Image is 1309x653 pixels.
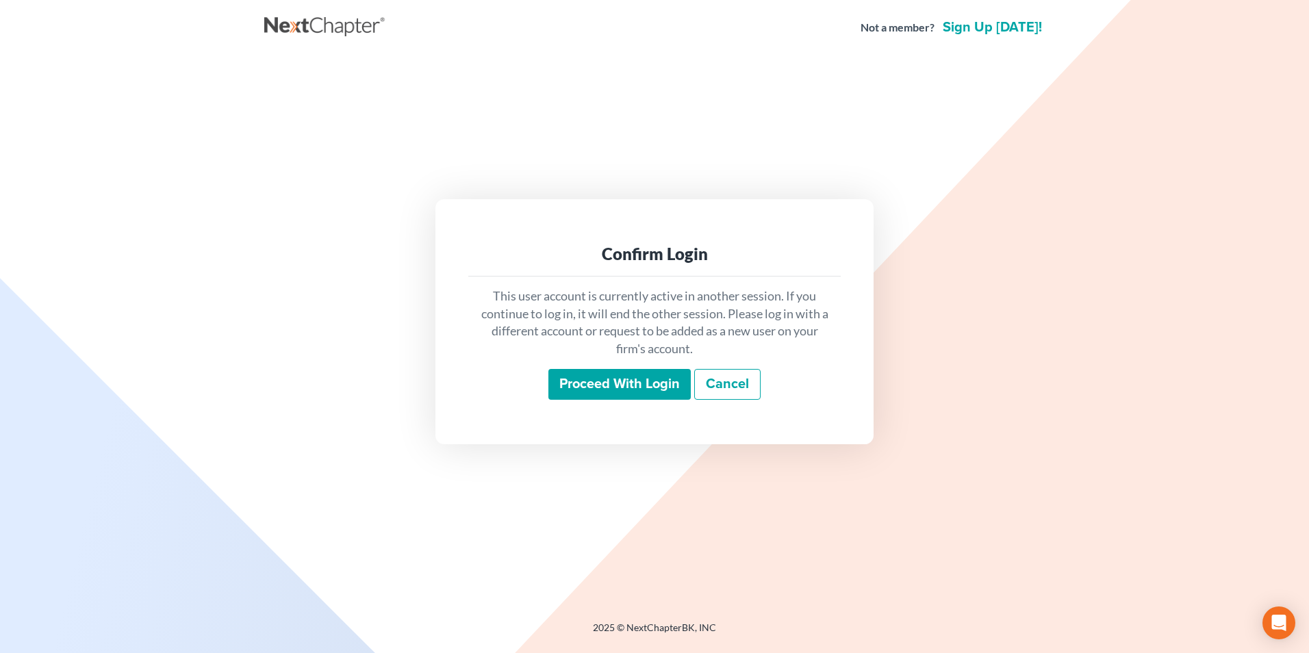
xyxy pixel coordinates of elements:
div: 2025 © NextChapterBK, INC [264,621,1045,645]
a: Cancel [694,369,761,400]
p: This user account is currently active in another session. If you continue to log in, it will end ... [479,287,830,358]
a: Sign up [DATE]! [940,21,1045,34]
strong: Not a member? [861,20,935,36]
div: Open Intercom Messenger [1262,606,1295,639]
input: Proceed with login [548,369,691,400]
div: Confirm Login [479,243,830,265]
